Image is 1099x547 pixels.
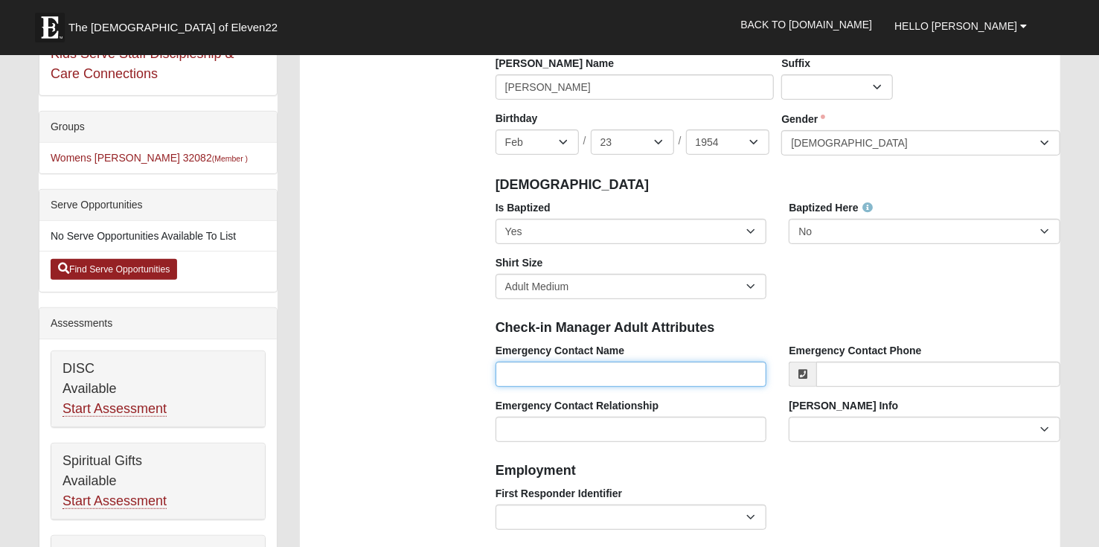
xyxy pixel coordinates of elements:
label: [PERSON_NAME] Info [789,398,898,413]
span: Hello [PERSON_NAME] [894,20,1017,32]
a: Hello [PERSON_NAME] [883,7,1038,45]
label: Birthday [496,111,538,126]
label: Emergency Contact Relationship [496,398,659,413]
div: Spiritual Gifts Available [51,444,265,519]
div: Groups [39,112,277,143]
img: Eleven22 logo [35,13,65,42]
small: (Member ) [212,154,248,163]
span: / [679,133,682,150]
a: Womens [PERSON_NAME] 32082(Member ) [51,152,248,164]
label: Gender [781,112,825,127]
label: Emergency Contact Phone [789,343,921,358]
label: Is Baptized [496,200,551,215]
h4: Check-in Manager Adult Attributes [496,320,1060,336]
label: [PERSON_NAME] Name [496,56,614,71]
label: First Responder Identifier [496,486,622,501]
a: The [DEMOGRAPHIC_DATA] of Eleven22 [28,5,325,42]
div: Assessments [39,308,277,339]
span: / [583,133,586,150]
h4: [DEMOGRAPHIC_DATA] [496,177,1060,193]
li: No Serve Opportunities Available To List [39,221,277,252]
a: Start Assessment [63,401,167,417]
a: Find Serve Opportunities [51,259,178,280]
div: Serve Opportunities [39,190,277,221]
a: Start Assessment [63,493,167,509]
a: Back to [DOMAIN_NAME] [729,6,883,43]
label: Shirt Size [496,255,543,270]
div: DISC Available [51,351,265,427]
label: Suffix [781,56,810,71]
label: Baptized Here [789,200,873,215]
h4: Employment [496,463,1060,479]
label: Emergency Contact Name [496,343,625,358]
span: The [DEMOGRAPHIC_DATA] of Eleven22 [68,20,278,35]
